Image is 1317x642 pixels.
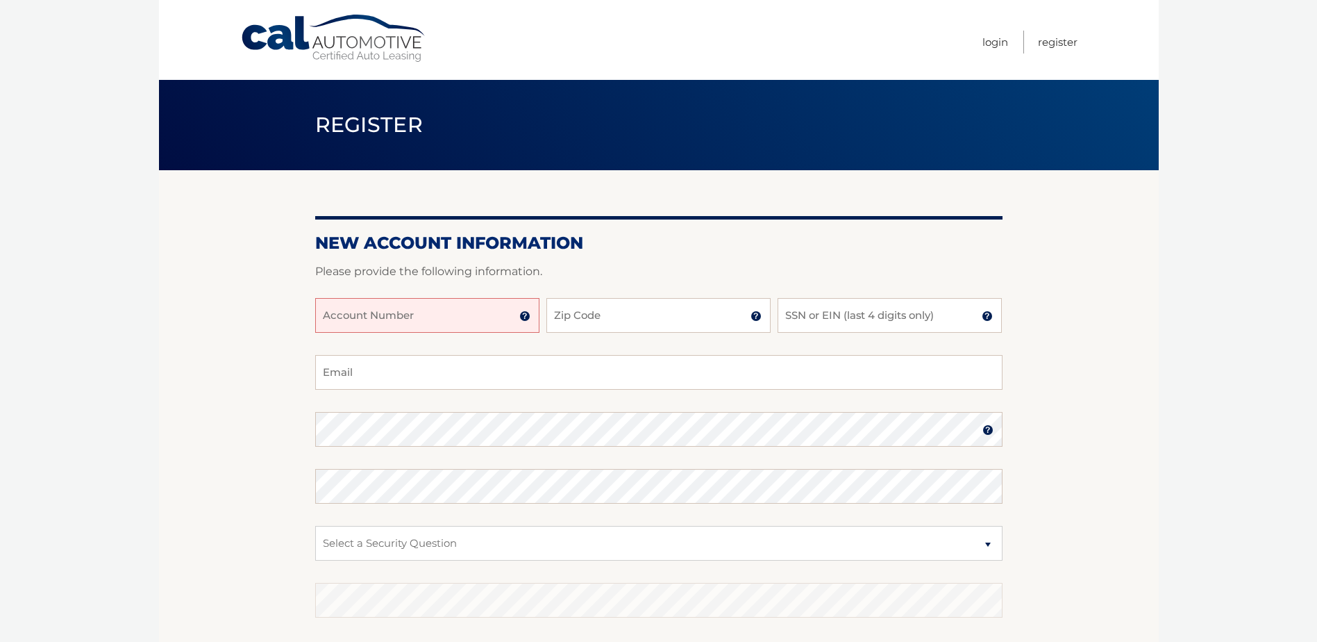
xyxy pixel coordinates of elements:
[315,355,1003,390] input: Email
[315,233,1003,254] h2: New Account Information
[778,298,1002,333] input: SSN or EIN (last 4 digits only)
[982,425,993,436] img: tooltip.svg
[982,31,1008,53] a: Login
[315,298,539,333] input: Account Number
[315,262,1003,281] p: Please provide the following information.
[1038,31,1077,53] a: Register
[750,311,762,322] img: tooltip.svg
[546,298,771,333] input: Zip Code
[240,14,428,63] a: Cal Automotive
[982,311,993,322] img: tooltip.svg
[519,311,530,322] img: tooltip.svg
[315,112,423,138] span: Register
